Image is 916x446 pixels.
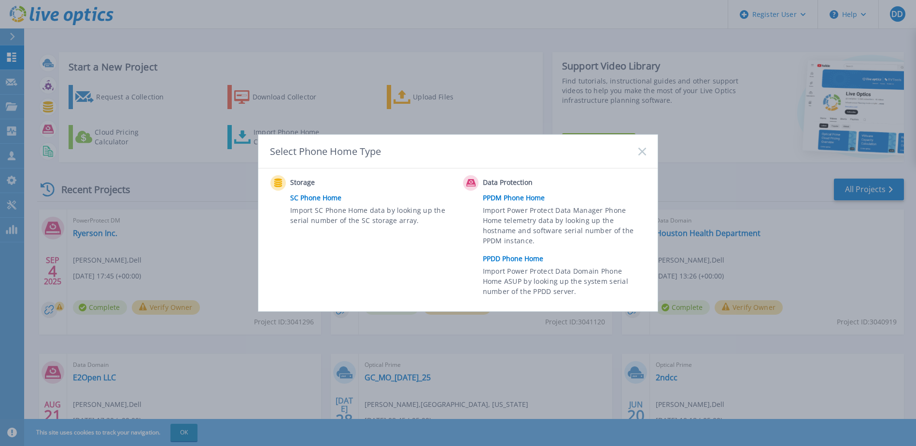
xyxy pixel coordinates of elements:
a: SC Phone Home [290,191,458,205]
a: PPDD Phone Home [483,251,651,266]
a: PPDM Phone Home [483,191,651,205]
span: Data Protection [483,177,579,189]
span: Import Power Protect Data Domain Phone Home ASUP by looking up the system serial number of the PP... [483,266,644,299]
span: Import Power Protect Data Manager Phone Home telemetry data by looking up the hostname and softwa... [483,205,644,250]
span: Import SC Phone Home data by looking up the serial number of the SC storage array. [290,205,451,227]
div: Select Phone Home Type [270,145,382,158]
span: Storage [290,177,386,189]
